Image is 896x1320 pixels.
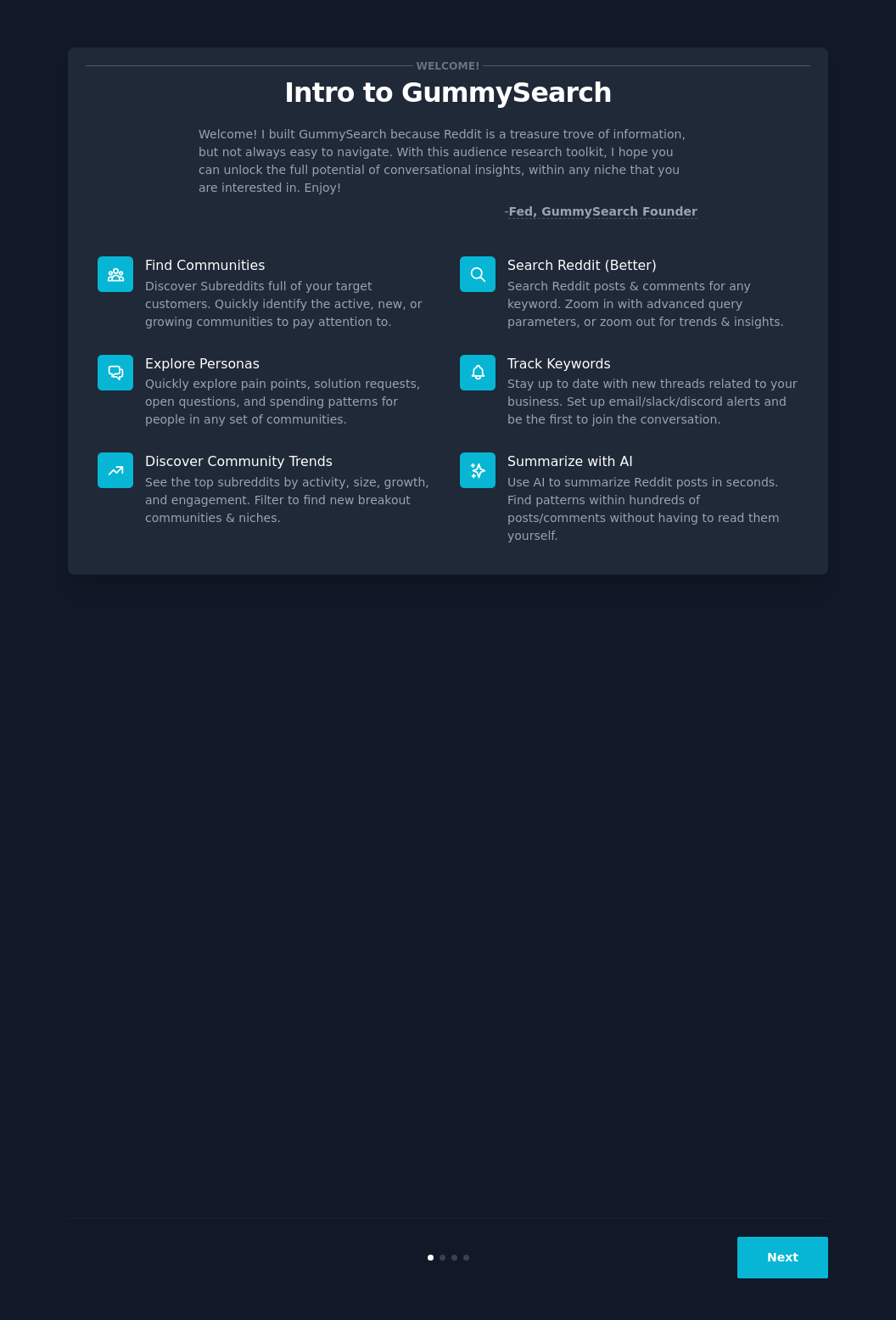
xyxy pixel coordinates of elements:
dd: Quickly explore pain points, solution requests, open questions, and spending patterns for people ... [145,375,436,429]
dd: Stay up to date with new threads related to your business. Set up email/slack/discord alerts and ... [507,375,798,429]
p: Track Keywords [507,355,798,373]
p: Search Reddit (Better) [507,256,798,274]
dd: See the top subreddits by activity, size, growth, and engagement. Filter to find new breakout com... [145,474,436,527]
p: Explore Personas [145,355,436,373]
dd: Search Reddit posts & comments for any keyword. Zoom in with advanced query parameters, or zoom o... [507,278,798,331]
a: Fed, GummySearch Founder [508,205,697,219]
p: Welcome! I built GummySearch because Reddit is a treasure trove of information, but not always ea... [199,126,697,197]
div: - [504,203,697,221]
p: Discover Community Trends [145,452,436,470]
span: Welcome! [413,57,483,75]
button: Next [737,1237,828,1278]
dd: Use AI to summarize Reddit posts in seconds. Find patterns within hundreds of posts/comments with... [507,474,798,545]
p: Intro to GummySearch [86,78,810,108]
p: Summarize with AI [507,452,798,470]
p: Find Communities [145,256,436,274]
dd: Discover Subreddits full of your target customers. Quickly identify the active, new, or growing c... [145,278,436,331]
